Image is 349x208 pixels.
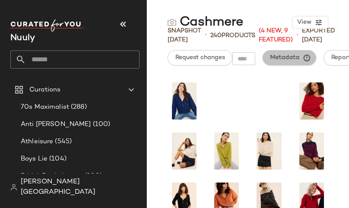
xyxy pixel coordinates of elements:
span: Athleisure [21,137,53,147]
span: • [296,30,298,41]
span: (104) [48,154,67,164]
span: • [205,30,207,41]
span: Anti [PERSON_NAME] [21,120,91,129]
img: 92819325_048_b [213,132,240,170]
span: (200) [83,171,102,181]
span: (545) [53,137,72,147]
p: Exported [DATE] [302,26,335,44]
img: svg%3e [10,184,17,191]
span: 240 [210,32,222,39]
span: Curations [29,85,60,95]
div: Products [210,31,255,40]
span: Boys Lie [21,154,48,164]
button: Request changes [168,50,232,66]
div: Cashmere [168,14,243,31]
span: [PERSON_NAME][GEOGRAPHIC_DATA] [21,177,140,198]
span: Bridal: Bachelorette [21,171,83,181]
span: Metadata [270,54,309,62]
span: Snapshot [DATE] [168,26,201,44]
img: 100602465_011_b [171,132,198,170]
span: Current Company Name [10,34,35,43]
img: 101539005_012_b [256,132,283,170]
img: svg%3e [168,18,176,27]
img: 92819325_044_b [171,82,198,120]
span: Request changes [175,54,225,61]
span: (100) [91,120,111,129]
img: 101539005_060_b [298,82,325,120]
span: (288) [69,102,87,112]
button: Metadata [262,50,316,66]
img: 103182200_060_b [298,132,325,170]
span: 70s Maximalist [21,102,69,112]
img: cfy_white_logo.C9jOOHJF.svg [10,19,84,32]
span: (4 New, 9 Featured) [259,26,293,44]
span: View [297,19,311,26]
button: View [292,16,328,29]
